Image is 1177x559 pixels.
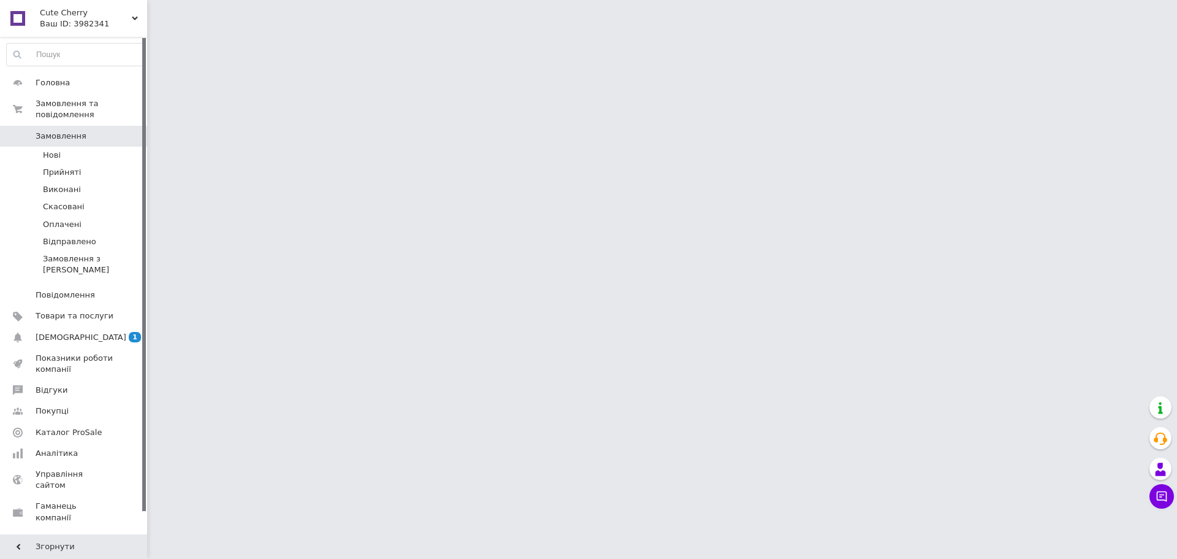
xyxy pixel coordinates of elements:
span: Повідомлення [36,290,95,301]
span: [DEMOGRAPHIC_DATA] [36,332,126,343]
span: Замовлення та повідомлення [36,98,147,120]
span: Нові [43,150,61,161]
span: Прийняті [43,167,81,178]
span: Каталог ProSale [36,427,102,438]
button: Чат з покупцем [1149,484,1174,509]
span: Cute Cherry [40,7,132,18]
span: Відгуки [36,385,67,396]
span: Показники роботи компанії [36,353,113,375]
span: Замовлення [36,131,86,142]
span: Маркет [36,533,67,544]
div: Ваш ID: 3982341 [40,18,147,29]
span: Головна [36,77,70,88]
span: Товари та послуги [36,310,113,322]
span: Покупці [36,406,69,417]
span: Відправлено [43,236,96,247]
span: Оплачені [43,219,82,230]
span: 1 [129,332,141,342]
span: Виконані [43,184,81,195]
span: Аналітика [36,448,78,459]
span: Скасовані [43,201,85,212]
span: Замовлення з [PERSON_NAME] [43,253,143,276]
span: Управління сайтом [36,469,113,491]
span: Гаманець компанії [36,501,113,523]
input: Пошук [7,44,144,66]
